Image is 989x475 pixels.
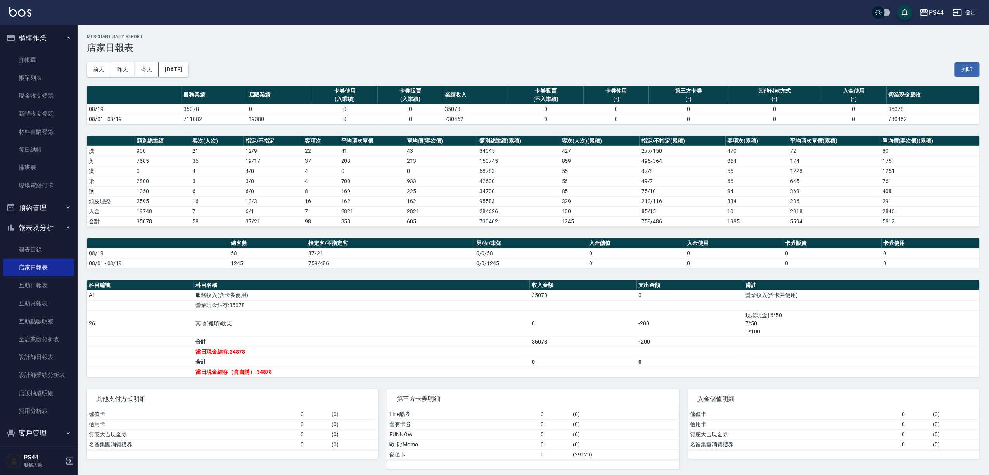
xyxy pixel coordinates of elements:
td: 100 [560,206,640,216]
td: 1245 [560,216,640,226]
td: 26 [87,310,194,337]
td: 1350 [135,186,190,196]
td: 0 [339,166,405,176]
td: 0 [539,429,571,439]
td: 0 [587,248,685,258]
td: Line酷券 [387,409,539,420]
td: ( 0 ) [330,409,378,420]
td: ( 0 ) [571,439,679,449]
td: 49 / 7 [640,176,725,186]
th: 店販業績 [247,86,313,104]
td: 35078 [887,104,980,114]
td: 0 [900,409,931,420]
td: 36 [190,156,244,166]
td: 4 [303,166,339,176]
a: 店販抽成明細 [3,384,74,402]
td: 213 / 116 [640,196,725,206]
td: 19748 [135,206,190,216]
a: 店家日報表 [3,259,74,276]
td: 合計 [87,216,135,226]
td: 剪 [87,156,135,166]
td: 5594 [788,216,881,226]
td: 2800 [135,176,190,186]
button: 列印 [955,62,980,77]
td: 35078 [182,104,247,114]
th: 客次(人次)(累積) [560,136,640,146]
td: 94 [726,186,788,196]
th: 類別總業績(累積) [477,136,560,146]
th: 營業現金應收 [887,86,980,104]
td: 護 [87,186,135,196]
td: ( 0 ) [330,419,378,429]
td: 0 [299,419,330,429]
td: 現場現金 | 6*50 7*50 1*100 [743,310,980,337]
span: 其他支付方式明細 [96,395,369,403]
td: 2818 [788,206,881,216]
td: 58 [190,216,244,226]
td: 7 [190,206,244,216]
a: 互助月報表 [3,294,74,312]
td: 0 [821,104,887,114]
td: 6 / 0 [244,186,303,196]
a: 報表目錄 [3,241,74,259]
th: 科目編號 [87,280,194,290]
table: a dense table [387,409,679,460]
td: 208 [339,156,405,166]
td: 34700 [477,186,560,196]
td: 277 / 150 [640,146,725,156]
a: 互助日報表 [3,276,74,294]
td: 舊有卡券 [387,419,539,429]
td: 13 / 3 [244,196,303,206]
td: 369 [788,186,881,196]
button: PS44 [916,5,947,21]
td: 37/21 [306,248,474,258]
td: 761 [880,176,980,186]
div: 卡券販賣 [380,87,441,95]
td: 燙 [87,166,135,176]
td: 4 [190,166,244,176]
td: 洗 [87,146,135,156]
th: 備註 [743,280,980,290]
td: 95583 [477,196,560,206]
td: 66 [726,176,788,186]
td: 0 [587,258,685,268]
td: 358 [339,216,405,226]
span: 第三方卡券明細 [397,395,669,403]
td: 0 [637,290,743,300]
td: A1 [87,290,194,300]
td: 162 [405,196,477,206]
a: 設計師日報表 [3,348,74,366]
td: 19380 [247,114,313,124]
td: 3 [190,176,244,186]
td: 730462 [477,216,560,226]
div: (-) [730,95,820,103]
table: a dense table [87,136,980,227]
td: 41 [339,146,405,156]
td: 645 [788,176,881,186]
td: 495 / 364 [640,156,725,166]
td: 55 [560,166,640,176]
td: 0 [685,248,783,258]
td: 0 [312,114,378,124]
a: 現金收支登錄 [3,87,74,105]
td: 0 [508,104,584,114]
td: 213 [405,156,477,166]
td: 0 [637,357,743,367]
td: 0 [882,258,980,268]
td: 605 [405,216,477,226]
td: 7 [303,206,339,216]
td: 22 [303,146,339,156]
th: 客次(人次) [190,136,244,146]
td: 0 [584,104,649,114]
p: 服務人員 [24,461,63,468]
th: 平均項次單價 [339,136,405,146]
h5: PS44 [24,454,63,461]
td: 7685 [135,156,190,166]
td: 35078 [443,104,508,114]
td: 0 [508,114,584,124]
button: 預約管理 [3,198,74,218]
td: 98 [303,216,339,226]
td: 08/19 [87,248,229,258]
td: 入金 [87,206,135,216]
img: Person [6,453,22,469]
